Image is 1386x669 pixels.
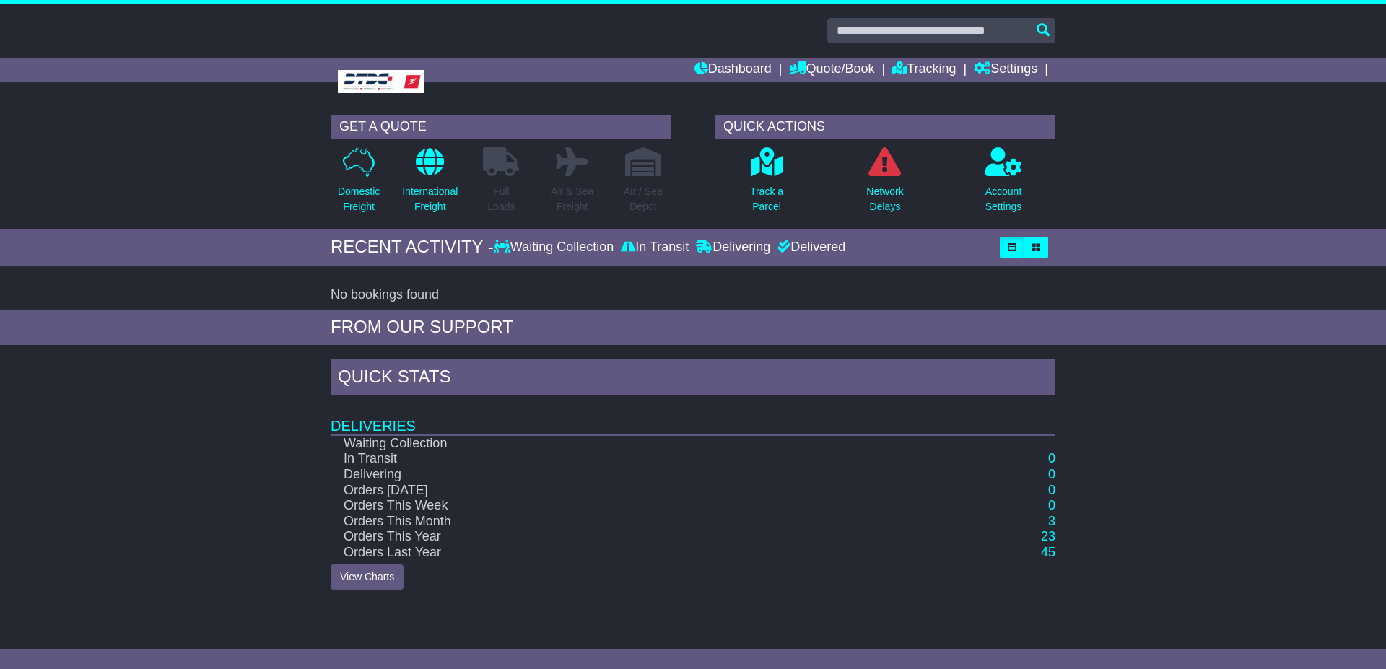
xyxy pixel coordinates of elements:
[331,317,1055,338] div: FROM OUR SUPPORT
[1048,498,1055,512] a: 0
[985,184,1022,214] p: Account Settings
[331,287,1055,303] div: No bookings found
[331,483,921,499] td: Orders [DATE]
[331,514,921,530] td: Orders This Month
[331,237,494,258] div: RECENT ACTIVITY -
[694,58,772,82] a: Dashboard
[1041,545,1055,559] a: 45
[715,115,1055,139] div: QUICK ACTIONS
[1048,451,1055,465] a: 0
[483,184,519,214] p: Full Loads
[331,435,921,452] td: Waiting Collection
[494,240,617,255] div: Waiting Collection
[331,545,921,561] td: Orders Last Year
[692,240,774,255] div: Delivering
[337,147,380,222] a: DomesticFreight
[866,147,904,222] a: NetworkDelays
[401,147,458,222] a: InternationalFreight
[1048,467,1055,481] a: 0
[331,359,1055,398] div: Quick Stats
[866,184,903,214] p: Network Delays
[331,451,921,467] td: In Transit
[331,564,404,590] a: View Charts
[749,147,784,222] a: Track aParcel
[331,115,671,139] div: GET A QUOTE
[331,529,921,545] td: Orders This Year
[1048,514,1055,528] a: 3
[974,58,1037,82] a: Settings
[1041,529,1055,543] a: 23
[985,147,1023,222] a: AccountSettings
[789,58,874,82] a: Quote/Book
[551,184,593,214] p: Air & Sea Freight
[331,398,1055,435] td: Deliveries
[338,184,380,214] p: Domestic Freight
[1048,483,1055,497] a: 0
[750,184,783,214] p: Track a Parcel
[331,498,921,514] td: Orders This Week
[774,240,845,255] div: Delivered
[402,184,458,214] p: International Freight
[892,58,956,82] a: Tracking
[617,240,692,255] div: In Transit
[624,184,663,214] p: Air / Sea Depot
[331,467,921,483] td: Delivering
